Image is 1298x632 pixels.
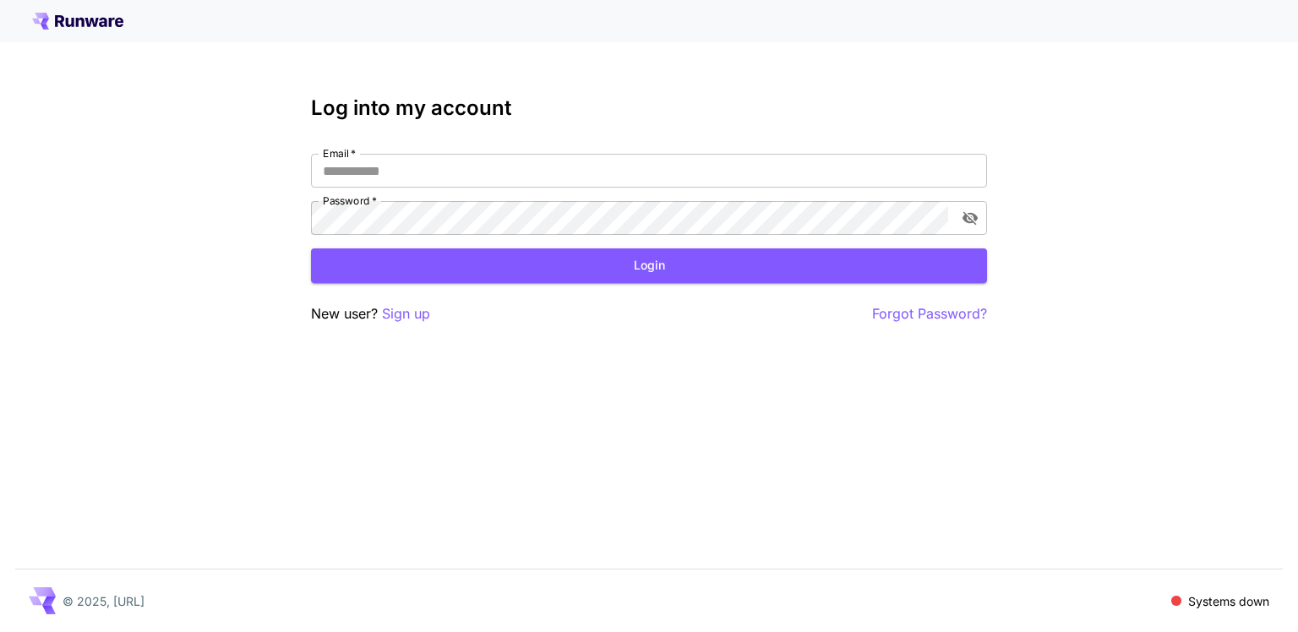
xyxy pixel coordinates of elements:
[323,193,377,208] label: Password
[311,248,987,283] button: Login
[872,303,987,324] button: Forgot Password?
[63,592,145,610] p: © 2025, [URL]
[1188,592,1269,610] p: Systems down
[311,303,430,324] p: New user?
[323,146,356,161] label: Email
[382,303,430,324] button: Sign up
[955,203,985,233] button: toggle password visibility
[311,96,987,120] h3: Log into my account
